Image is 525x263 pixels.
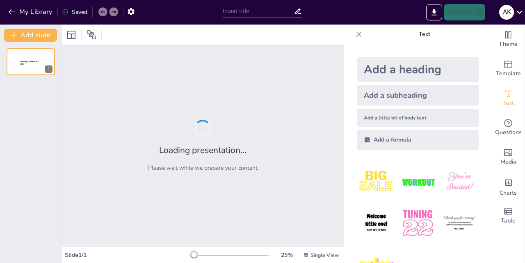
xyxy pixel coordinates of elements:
p: Text [365,25,484,44]
div: 1 [7,48,55,75]
span: Text [502,99,514,108]
span: Single View [310,252,339,259]
div: Saved [62,8,87,16]
div: Add a little bit of body text [357,109,479,127]
p: Please wait while we prepare your content [148,164,258,172]
img: 3.jpeg [441,163,479,201]
span: Media [500,157,516,166]
span: Questions [495,128,522,137]
img: 5.jpeg [399,204,437,242]
div: Add ready made slides [492,54,525,83]
div: Add a heading [357,57,479,82]
div: Slide 1 / 1 [65,251,190,259]
div: Layout [65,28,78,41]
div: 25 % [277,251,297,259]
div: Get real-time input from your audience [492,113,525,142]
span: Charts [500,189,517,198]
div: 1 [45,65,52,73]
input: Insert title [223,5,293,17]
span: Position [87,30,96,40]
button: Export to PowerPoint [426,4,442,20]
img: 2.jpeg [399,163,437,201]
div: Add a subheading [357,85,479,106]
span: Theme [499,40,518,49]
div: Add charts and graphs [492,172,525,201]
span: Template [496,69,521,78]
button: a k [499,4,514,20]
img: 6.jpeg [441,204,479,242]
img: 4.jpeg [357,204,395,242]
div: a k [499,5,514,20]
div: Add images, graphics, shapes or video [492,142,525,172]
span: Table [501,216,516,225]
div: Change the overall theme [492,25,525,54]
div: Add text boxes [492,83,525,113]
h2: Loading presentation... [159,144,247,156]
button: Add slide [4,29,57,42]
div: Add a table [492,201,525,231]
div: Add a formula [357,130,479,150]
span: Sendsteps presentation editor [20,61,39,65]
button: My Library [6,5,56,18]
button: Present [444,4,485,20]
img: 1.jpeg [357,163,395,201]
